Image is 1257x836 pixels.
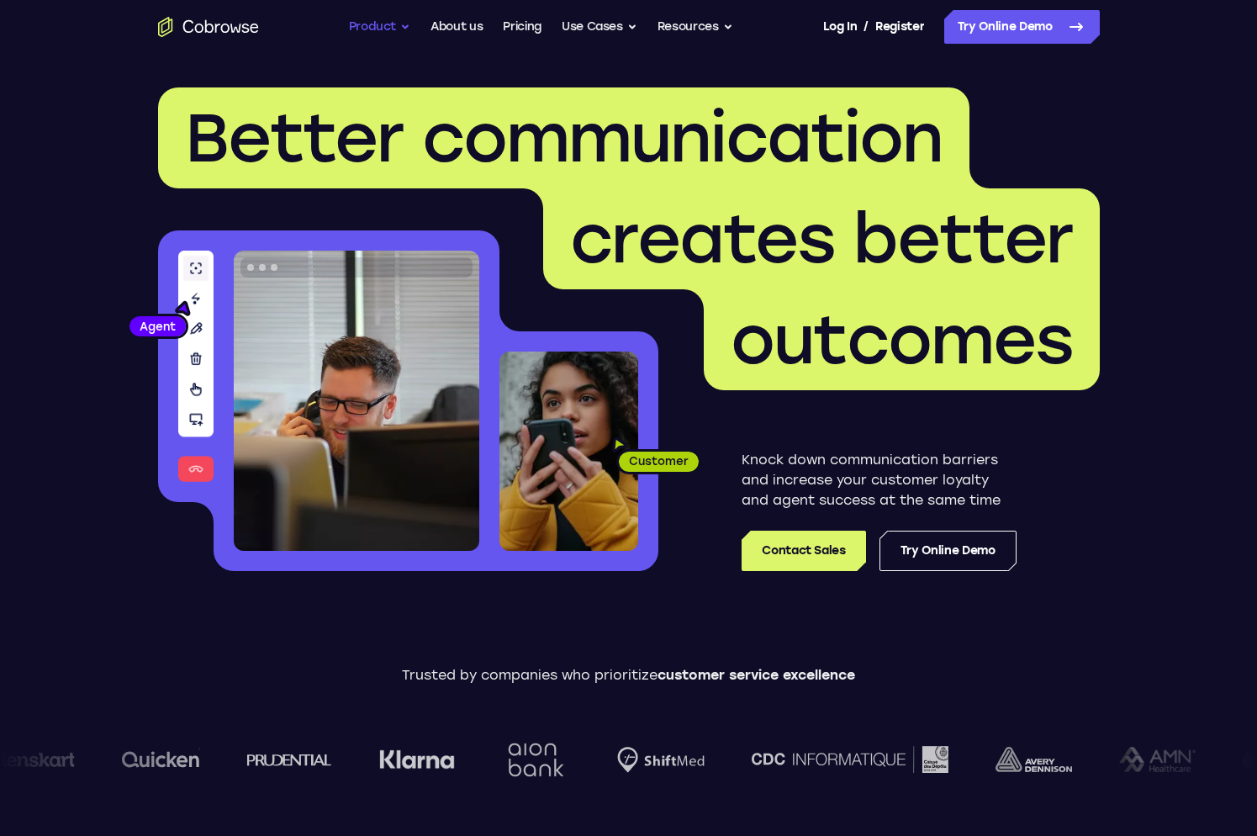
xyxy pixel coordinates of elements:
[731,299,1073,380] span: outcomes
[879,531,1017,571] a: Try Online Demo
[570,198,1073,279] span: creates better
[370,749,446,770] img: Klarna
[562,10,637,44] button: Use Cases
[608,747,695,773] img: Shiftmed
[875,10,924,44] a: Register
[742,450,1017,511] p: Knock down communication barriers and increase your customer loyalty and agent success at the sam...
[503,10,541,44] a: Pricing
[658,10,733,44] button: Resources
[185,98,943,178] span: Better communication
[864,17,869,37] span: /
[493,726,561,794] img: Aion Bank
[238,753,323,766] img: prudential
[944,10,1100,44] a: Try Online Demo
[658,667,855,683] span: customer service excellence
[823,10,857,44] a: Log In
[742,531,865,571] a: Contact Sales
[234,251,479,551] img: A customer support agent talking on the phone
[158,17,259,37] a: Go to the home page
[430,10,483,44] a: About us
[499,352,638,551] img: A customer holding their phone
[986,747,1063,772] img: avery-dennison
[742,746,939,772] img: CDC Informatique
[349,10,411,44] button: Product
